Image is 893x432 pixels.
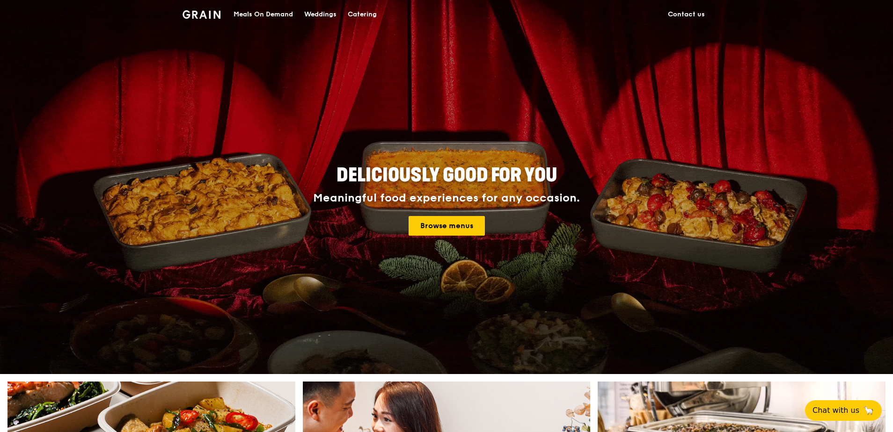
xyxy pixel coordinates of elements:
[299,0,342,29] a: Weddings
[348,0,377,29] div: Catering
[805,400,882,421] button: Chat with us🦙
[278,192,615,205] div: Meaningful food experiences for any occasion.
[234,0,293,29] div: Meals On Demand
[409,216,485,236] a: Browse menus
[662,0,710,29] a: Contact us
[337,164,557,187] span: Deliciously good for you
[342,0,382,29] a: Catering
[183,10,220,19] img: Grain
[812,405,859,416] span: Chat with us
[304,0,337,29] div: Weddings
[863,405,874,416] span: 🦙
